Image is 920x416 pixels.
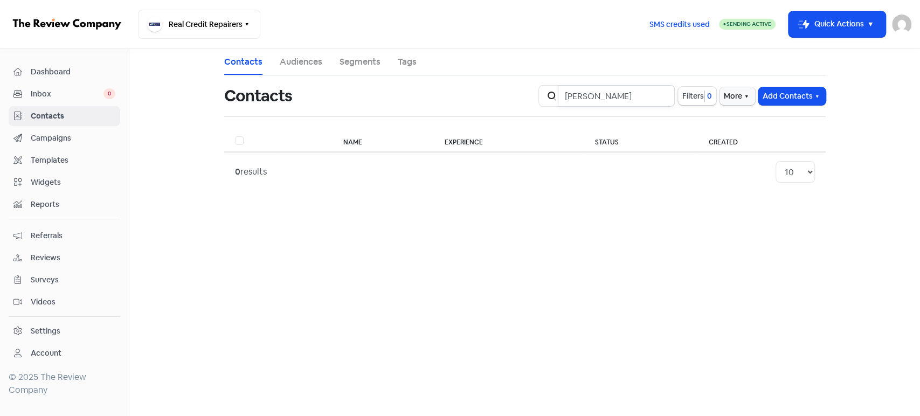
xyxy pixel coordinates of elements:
[138,10,260,39] button: Real Credit Repairers
[9,62,120,82] a: Dashboard
[720,87,755,105] button: More
[31,296,115,308] span: Videos
[678,87,716,105] button: Filters0
[224,79,293,113] h1: Contacts
[558,85,675,107] input: Search
[758,87,826,105] button: Add Contacts
[224,56,262,68] a: Contacts
[31,155,115,166] span: Templates
[31,230,115,241] span: Referrals
[9,321,120,341] a: Settings
[31,199,115,210] span: Reports
[9,172,120,192] a: Widgets
[698,130,825,152] th: Created
[719,18,776,31] a: Sending Active
[31,110,115,122] span: Contacts
[9,84,120,104] a: Inbox 0
[682,91,704,102] span: Filters
[649,19,710,30] span: SMS credits used
[892,15,911,34] img: User
[788,11,886,37] button: Quick Actions
[103,88,115,99] span: 0
[280,56,322,68] a: Audiences
[9,150,120,170] a: Templates
[434,130,584,152] th: Experience
[9,371,120,397] div: © 2025 The Review Company
[31,133,115,144] span: Campaigns
[9,343,120,363] a: Account
[9,128,120,148] a: Campaigns
[235,166,240,177] strong: 0
[333,130,434,152] th: Name
[9,195,120,214] a: Reports
[727,20,771,27] span: Sending Active
[9,270,120,290] a: Surveys
[31,88,103,100] span: Inbox
[640,18,719,29] a: SMS credits used
[9,248,120,268] a: Reviews
[31,66,115,78] span: Dashboard
[31,177,115,188] span: Widgets
[9,106,120,126] a: Contacts
[31,252,115,264] span: Reviews
[340,56,381,68] a: Segments
[705,91,712,102] span: 0
[9,292,120,312] a: Videos
[31,274,115,286] span: Surveys
[584,130,698,152] th: Status
[31,348,61,359] div: Account
[235,165,267,178] div: results
[398,56,417,68] a: Tags
[9,226,120,246] a: Referrals
[31,325,60,337] div: Settings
